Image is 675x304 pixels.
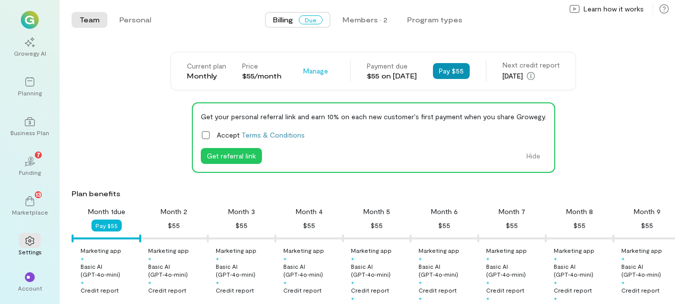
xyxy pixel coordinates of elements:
[72,12,107,28] button: Team
[367,71,417,81] div: $55 on [DATE]
[554,278,557,286] div: +
[554,294,557,302] div: +
[503,60,560,70] div: Next credit report
[242,71,281,81] div: $55/month
[486,278,490,286] div: +
[242,131,305,139] a: Terms & Conditions
[72,189,671,199] div: Plan benefits
[81,278,84,286] div: +
[12,69,48,105] a: Planning
[486,294,490,302] div: +
[216,278,219,286] div: +
[371,220,383,231] div: $55
[216,286,254,294] div: Credit report
[14,49,46,57] div: Growegy AI
[296,207,323,217] div: Month 4
[12,188,48,224] a: Marketplace
[486,254,490,262] div: +
[351,286,389,294] div: Credit report
[148,262,206,278] div: Basic AI (GPT‑4o‑mini)
[201,111,546,122] div: Get your personal referral link and earn 10% on each new customer's first payment when you share ...
[201,148,262,164] button: Get referral link
[88,207,125,217] div: Month 1 due
[217,130,305,140] span: Accept
[419,278,422,286] div: +
[641,220,653,231] div: $55
[242,61,281,71] div: Price
[503,70,560,82] div: [DATE]
[486,286,524,294] div: Credit report
[367,61,417,71] div: Payment due
[148,278,152,286] div: +
[499,207,525,217] div: Month 7
[419,262,476,278] div: Basic AI (GPT‑4o‑mini)
[486,262,544,278] div: Basic AI (GPT‑4o‑mini)
[433,63,470,79] button: Pay $55
[351,294,354,302] div: +
[161,207,187,217] div: Month 2
[351,254,354,262] div: +
[187,61,226,71] div: Current plan
[419,254,422,262] div: +
[574,220,586,231] div: $55
[506,220,518,231] div: $55
[18,284,42,292] div: Account
[12,149,48,184] a: Funding
[216,262,273,278] div: Basic AI (GPT‑4o‑mini)
[520,148,546,164] button: Hide
[621,246,662,254] div: Marketing app
[81,246,121,254] div: Marketing app
[148,286,186,294] div: Credit report
[283,262,341,278] div: Basic AI (GPT‑4o‑mini)
[303,220,315,231] div: $55
[634,207,661,217] div: Month 9
[12,208,48,216] div: Marketplace
[81,254,84,262] div: +
[228,207,255,217] div: Month 3
[37,150,40,159] span: 7
[91,220,122,231] button: Pay $55
[621,286,660,294] div: Credit report
[111,12,159,28] button: Personal
[12,29,48,65] a: Growegy AI
[81,286,119,294] div: Credit report
[19,168,41,176] div: Funding
[621,254,625,262] div: +
[236,220,248,231] div: $55
[299,15,323,24] span: Due
[148,246,189,254] div: Marketing app
[351,278,354,286] div: +
[335,12,395,28] button: Members · 2
[168,220,180,231] div: $55
[265,12,331,28] button: BillingDue
[554,286,592,294] div: Credit report
[431,207,458,217] div: Month 6
[216,254,219,262] div: +
[554,246,594,254] div: Marketing app
[273,15,293,25] span: Billing
[216,246,256,254] div: Marketing app
[303,66,328,76] span: Manage
[419,286,457,294] div: Credit report
[283,286,322,294] div: Credit report
[283,254,287,262] div: +
[10,129,49,137] div: Business Plan
[18,248,42,256] div: Settings
[351,246,392,254] div: Marketing app
[187,71,226,81] div: Monthly
[12,109,48,145] a: Business Plan
[486,246,527,254] div: Marketing app
[36,190,41,199] span: 13
[399,12,470,28] button: Program types
[351,262,409,278] div: Basic AI (GPT‑4o‑mini)
[554,254,557,262] div: +
[566,207,593,217] div: Month 8
[283,246,324,254] div: Marketing app
[12,228,48,264] a: Settings
[297,63,334,79] button: Manage
[18,89,42,97] div: Planning
[363,207,390,217] div: Month 5
[283,278,287,286] div: +
[621,278,625,286] div: +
